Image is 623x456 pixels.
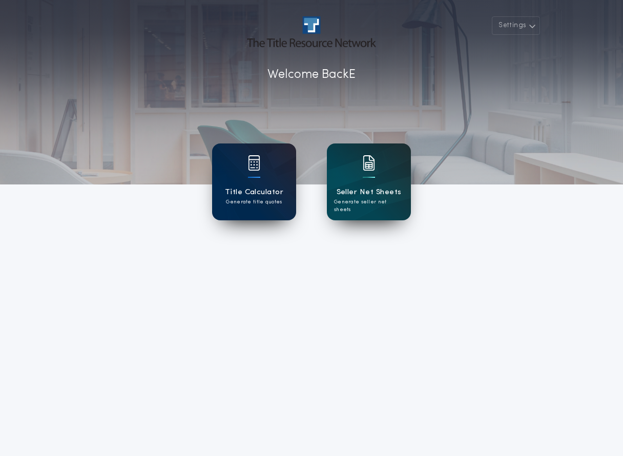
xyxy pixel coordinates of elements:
p: Generate seller net sheets [334,198,404,214]
p: Welcome Back E [267,66,356,84]
h1: Seller Net Sheets [337,186,402,198]
h1: Title Calculator [225,186,283,198]
img: card icon [248,155,260,171]
button: Settings [492,16,540,35]
p: Generate title quotes [226,198,282,206]
img: account-logo [247,16,376,47]
a: card iconTitle CalculatorGenerate title quotes [212,143,296,220]
img: card icon [363,155,375,171]
a: card iconSeller Net SheetsGenerate seller net sheets [327,143,411,220]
